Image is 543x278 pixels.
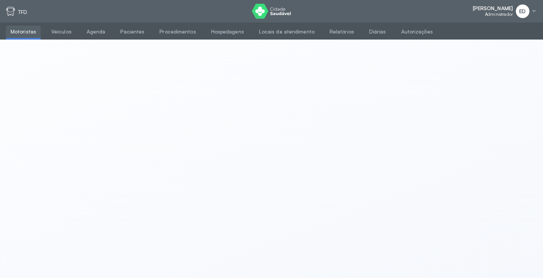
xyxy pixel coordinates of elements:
[207,26,248,38] a: Hospedagens
[6,7,15,16] img: tfd.svg
[365,26,391,38] a: Diárias
[47,26,76,38] a: Veículos
[82,26,110,38] a: Agenda
[155,26,200,38] a: Procedimentos
[325,26,359,38] a: Relatórios
[255,26,319,38] a: Locais de atendimento
[397,26,437,38] a: Autorizações
[6,26,41,38] a: Motoristas
[116,26,149,38] a: Pacientes
[519,8,526,15] span: ED
[252,4,291,19] img: logo do Cidade Saudável
[485,12,513,17] span: Administrador
[473,5,513,12] span: [PERSON_NAME]
[18,9,27,15] p: TFD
